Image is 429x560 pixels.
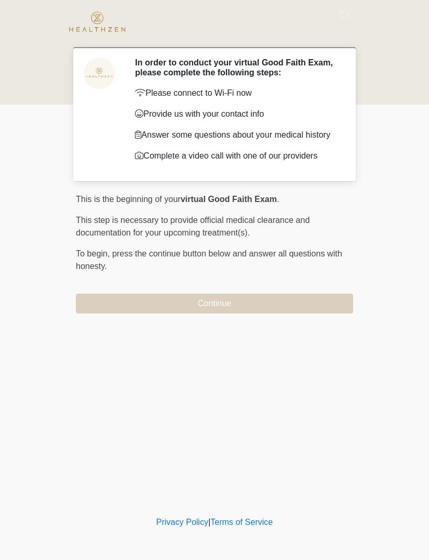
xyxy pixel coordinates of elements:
[210,518,273,527] a: Terms of Service
[84,58,115,89] img: Agent Avatar
[135,87,337,99] p: Please connect to Wi-Fi now
[208,518,210,527] a: |
[135,129,337,141] p: Answer some questions about your medical history
[180,195,277,204] strong: virtual Good Faith Exam
[65,8,129,36] img: HealthZen Logo
[135,150,337,162] p: Complete a video call with one of our providers
[277,195,279,204] span: .
[76,294,353,313] button: Continue
[76,249,342,271] span: press the continue button below and answer all questions with honesty.
[76,216,310,237] span: This step is necessary to provide official medical clearance and documentation for your upcoming ...
[156,518,209,527] a: Privacy Policy
[135,108,337,120] p: Provide us with your contact info
[135,58,337,77] h2: In order to conduct your virtual Good Faith Exam, please complete the following steps:
[76,249,112,258] span: To begin,
[76,195,180,204] span: This is the beginning of your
